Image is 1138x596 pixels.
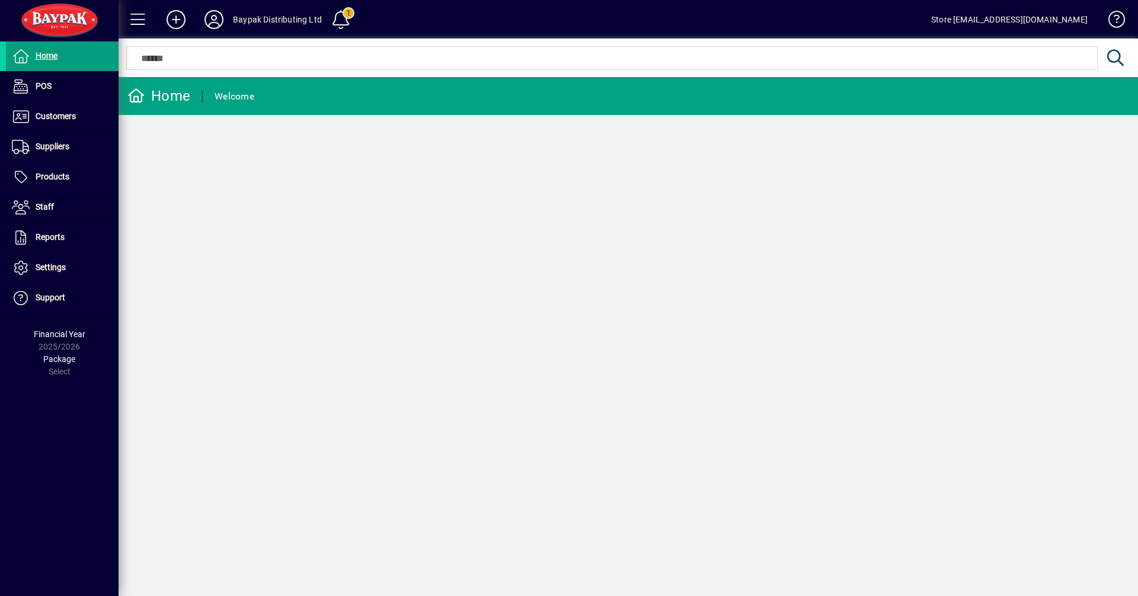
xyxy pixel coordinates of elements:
[36,81,52,91] span: POS
[43,354,75,364] span: Package
[36,232,65,242] span: Reports
[6,193,119,222] a: Staff
[36,262,66,272] span: Settings
[36,202,54,212] span: Staff
[36,293,65,302] span: Support
[931,10,1088,29] div: Store [EMAIL_ADDRESS][DOMAIN_NAME]
[233,10,322,29] div: Baypak Distributing Ltd
[6,223,119,252] a: Reports
[36,172,69,181] span: Products
[6,132,119,162] a: Suppliers
[6,253,119,283] a: Settings
[1099,2,1123,41] a: Knowledge Base
[34,329,85,339] span: Financial Year
[6,283,119,313] a: Support
[195,9,233,30] button: Profile
[6,102,119,132] a: Customers
[36,142,69,151] span: Suppliers
[6,162,119,192] a: Products
[6,72,119,101] a: POS
[215,87,254,106] div: Welcome
[36,111,76,121] span: Customers
[157,9,195,30] button: Add
[127,86,190,105] div: Home
[36,51,57,60] span: Home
